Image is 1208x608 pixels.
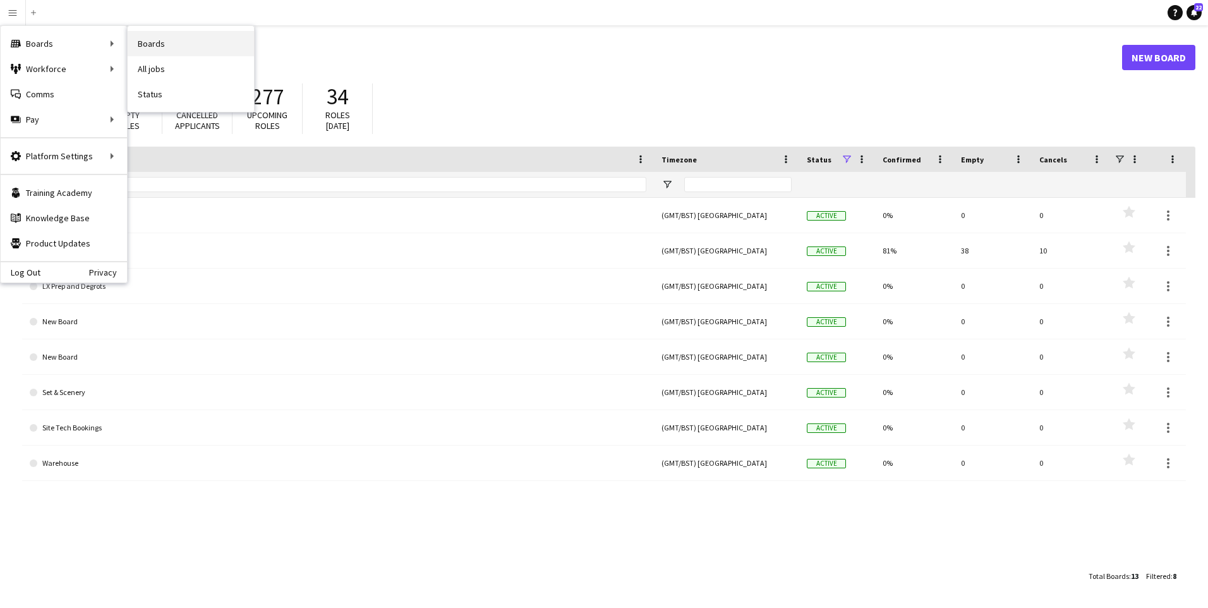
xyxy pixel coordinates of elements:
a: New Board [1122,45,1195,70]
div: 0% [875,269,953,303]
a: All jobs [128,56,254,82]
span: 13 [1131,571,1139,581]
span: Roles [DATE] [325,109,350,131]
span: 22 [1194,3,1203,11]
a: Live Events [30,233,646,269]
button: Open Filter Menu [661,179,673,190]
span: Filtered [1146,571,1171,581]
div: 0 [1032,304,1110,339]
div: 0% [875,304,953,339]
div: 0 [1032,446,1110,480]
div: Pay [1,107,127,132]
div: 0% [875,198,953,233]
div: (GMT/BST) [GEOGRAPHIC_DATA] [654,304,799,339]
div: 0 [1032,269,1110,303]
div: (GMT/BST) [GEOGRAPHIC_DATA] [654,339,799,374]
span: Active [807,459,846,468]
a: Log Out [1,267,40,277]
a: 22 [1187,5,1202,20]
div: 0% [875,339,953,374]
div: (GMT/BST) [GEOGRAPHIC_DATA] [654,446,799,480]
div: 0 [953,304,1032,339]
a: Product Updates [1,231,127,256]
a: New Board [30,339,646,375]
div: 0 [953,410,1032,445]
div: (GMT/BST) [GEOGRAPHIC_DATA] [654,269,799,303]
a: Comms [1,82,127,107]
span: Active [807,211,846,221]
span: 8 [1173,571,1176,581]
div: 0 [953,269,1032,303]
span: Empty [961,155,984,164]
div: 0% [875,446,953,480]
a: Booking Board [30,198,646,233]
span: Status [807,155,831,164]
span: Active [807,317,846,327]
span: 277 [251,83,284,111]
span: Active [807,282,846,291]
span: Active [807,246,846,256]
div: (GMT/BST) [GEOGRAPHIC_DATA] [654,233,799,268]
div: (GMT/BST) [GEOGRAPHIC_DATA] [654,410,799,445]
div: 0 [953,375,1032,410]
div: 0 [1032,339,1110,374]
a: LX Prep and Degrots [30,269,646,304]
span: Cancelled applicants [175,109,220,131]
input: Timezone Filter Input [684,177,792,192]
div: 0 [1032,198,1110,233]
a: Site Tech Bookings [30,410,646,446]
input: Board name Filter Input [52,177,646,192]
div: (GMT/BST) [GEOGRAPHIC_DATA] [654,375,799,410]
a: Warehouse [30,446,646,481]
span: 34 [327,83,348,111]
a: Knowledge Base [1,205,127,231]
div: 10 [1032,233,1110,268]
div: 0 [1032,410,1110,445]
span: Active [807,423,846,433]
span: Confirmed [883,155,921,164]
span: Total Boards [1089,571,1129,581]
a: New Board [30,304,646,339]
a: Training Academy [1,180,127,205]
span: Cancels [1039,155,1067,164]
span: Timezone [661,155,697,164]
div: 0 [953,446,1032,480]
div: : [1146,564,1176,588]
div: 0 [1032,375,1110,410]
div: 0 [953,339,1032,374]
h1: Boards [22,48,1122,67]
div: : [1089,564,1139,588]
span: Upcoming roles [247,109,287,131]
span: Active [807,353,846,362]
div: 0 [953,198,1032,233]
div: 0% [875,410,953,445]
a: Set & Scenery [30,375,646,410]
div: (GMT/BST) [GEOGRAPHIC_DATA] [654,198,799,233]
a: Status [128,82,254,107]
div: 81% [875,233,953,268]
a: Boards [128,31,254,56]
div: 38 [953,233,1032,268]
span: Active [807,388,846,398]
div: Boards [1,31,127,56]
div: Workforce [1,56,127,82]
div: 0% [875,375,953,410]
a: Privacy [89,267,127,277]
div: Platform Settings [1,143,127,169]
